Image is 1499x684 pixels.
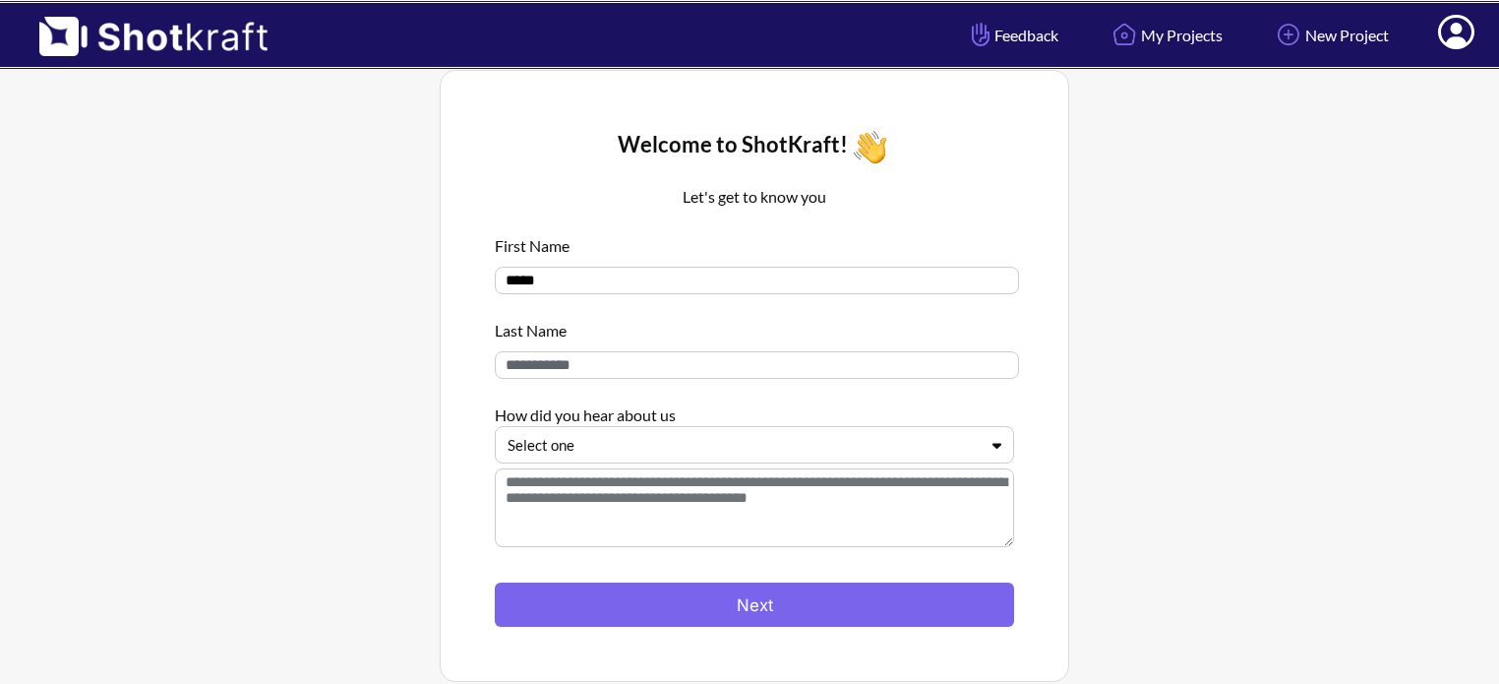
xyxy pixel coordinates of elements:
div: Welcome to ShotKraft! [495,125,1014,169]
img: Add Icon [1272,18,1305,51]
p: Let's get to know you [495,185,1014,209]
span: Feedback [967,24,1058,46]
img: Hand Icon [967,18,994,51]
button: Next [495,583,1014,627]
a: My Projects [1093,9,1237,61]
div: How did you hear about us [495,394,1014,426]
div: Last Name [495,309,1014,342]
img: Home Icon [1108,18,1141,51]
img: Wave Icon [848,125,892,169]
div: First Name [495,224,1014,257]
a: New Project [1257,9,1404,61]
